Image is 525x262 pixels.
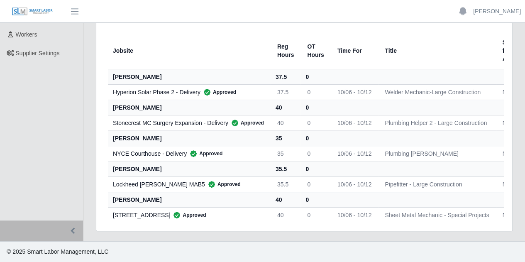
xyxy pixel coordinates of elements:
span: Approved [187,149,222,158]
th: [PERSON_NAME] [108,69,271,84]
th: [PERSON_NAME] [108,192,271,207]
span: Supplier Settings [16,50,60,56]
th: 40 [271,192,300,207]
td: 0 [300,207,330,223]
th: [PERSON_NAME] [108,100,271,115]
td: 10/06 - 10/12 [331,176,378,192]
td: 35.5 [271,176,300,192]
td: No [496,176,524,192]
span: © 2025 Smart Labor Management, LLC [7,248,108,255]
td: Pipefitter - Large Construction [378,176,496,192]
a: [PERSON_NAME] [473,7,521,16]
div: Lockheed [PERSON_NAME] MAB5 [113,180,264,189]
td: Sheet Metal Mechanic - Special Projects [378,207,496,223]
th: 0 [300,130,330,146]
span: Approved [200,88,236,96]
th: [PERSON_NAME] [108,130,271,146]
td: 40 [271,207,300,223]
td: No [496,146,524,161]
td: 10/06 - 10/12 [331,146,378,161]
span: Approved [228,119,264,127]
th: Time For [331,32,378,69]
th: 35.5 [271,161,300,176]
th: Title [378,32,496,69]
td: 0 [300,84,330,100]
th: Jobsite [108,32,271,69]
td: Plumbing Helper 2 - Large Construction [378,115,496,130]
div: Hyperion Solar Phase 2 - Delivery [113,88,264,96]
td: Plumbing [PERSON_NAME] [378,146,496,161]
td: No [496,84,524,100]
th: 0 [300,192,330,207]
th: 0 [300,100,330,115]
td: 10/06 - 10/12 [331,115,378,130]
td: No [496,115,524,130]
td: 35 [271,146,300,161]
td: 10/06 - 10/12 [331,207,378,223]
th: 40 [271,100,300,115]
td: Welder Mechanic-Large Construction [378,84,496,100]
td: 40 [271,115,300,130]
th: Reg Hours [271,32,300,69]
div: NYCE Courthouse - Delivery [113,149,264,158]
span: Approved [205,180,241,189]
td: No [496,207,524,223]
th: OT Hours [300,32,330,69]
span: Workers [16,31,37,38]
th: 0 [300,69,330,84]
td: 0 [300,115,330,130]
th: 37.5 [271,69,300,84]
td: 37.5 [271,84,300,100]
th: Sent for Appr. [496,32,524,69]
th: 35 [271,130,300,146]
div: [STREET_ADDRESS] [113,211,264,219]
img: SLM Logo [12,7,53,16]
span: Approved [170,211,206,219]
td: 10/06 - 10/12 [331,84,378,100]
th: [PERSON_NAME] [108,161,271,176]
div: Stonecrest MC Surgery Expansion - Delivery [113,119,264,127]
td: 0 [300,146,330,161]
td: 0 [300,176,330,192]
th: 0 [300,161,330,176]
